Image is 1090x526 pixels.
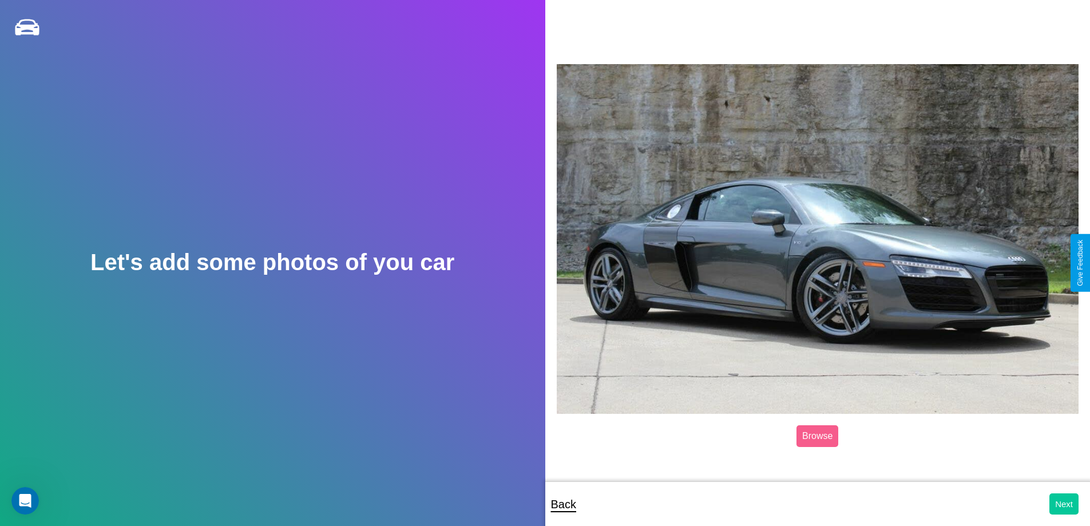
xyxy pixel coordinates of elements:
div: Give Feedback [1076,240,1084,286]
h2: Let's add some photos of you car [90,250,454,275]
button: Next [1049,493,1079,515]
p: Back [551,494,576,515]
img: posted [557,64,1079,414]
label: Browse [796,425,838,447]
iframe: Intercom live chat [11,487,39,515]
